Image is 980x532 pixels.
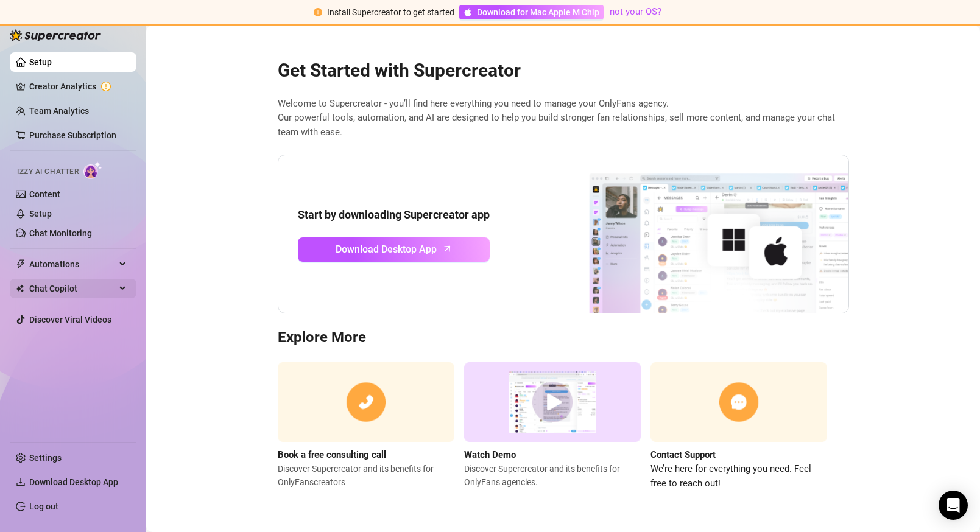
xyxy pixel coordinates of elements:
span: Install Supercreator to get started [327,7,454,17]
h2: Get Started with Supercreator [278,59,849,82]
a: Content [29,189,60,199]
a: Purchase Subscription [29,130,116,140]
span: Download Desktop App [29,477,118,487]
a: not your OS? [610,6,661,17]
img: logo-BBDzfeDw.svg [10,29,101,41]
img: download app [544,155,848,313]
strong: Book a free consulting call [278,449,386,460]
a: Chat Monitoring [29,228,92,238]
span: Discover Supercreator and its benefits for OnlyFans creators [278,462,454,489]
img: consulting call [278,362,454,442]
img: AI Chatter [83,161,102,179]
strong: Start by downloading Supercreator app [298,208,490,221]
a: Download for Mac Apple M Chip [459,5,604,19]
span: Automations [29,254,116,274]
span: Discover Supercreator and its benefits for OnlyFans agencies. [464,462,641,489]
span: We’re here for everything you need. Feel free to reach out! [650,462,827,491]
div: Open Intercom Messenger [939,491,968,520]
strong: Watch Demo [464,449,516,460]
span: download [16,477,26,487]
a: Book a free consulting callDiscover Supercreator and its benefits for OnlyFanscreators [278,362,454,491]
span: Download Desktop App [336,242,437,257]
a: Setup [29,57,52,67]
a: Log out [29,502,58,511]
span: Download for Mac Apple M Chip [477,5,599,19]
span: Izzy AI Chatter [17,166,79,178]
span: arrow-up [440,242,454,256]
a: Discover Viral Videos [29,315,111,324]
a: Team Analytics [29,106,89,116]
h3: Explore More [278,328,849,348]
img: Chat Copilot [16,284,24,293]
a: Settings [29,453,62,463]
span: Chat Copilot [29,279,116,298]
strong: Contact Support [650,449,716,460]
a: Creator Analytics exclamation-circle [29,77,127,96]
span: thunderbolt [16,259,26,269]
span: Welcome to Supercreator - you’ll find here everything you need to manage your OnlyFans agency. Ou... [278,97,849,140]
a: Watch DemoDiscover Supercreator and its benefits for OnlyFans agencies. [464,362,641,491]
span: exclamation-circle [314,8,322,16]
a: Download Desktop Apparrow-up [298,237,490,262]
a: Setup [29,209,52,219]
span: apple [464,8,472,16]
img: contact support [650,362,827,442]
img: supercreator demo [464,362,641,442]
